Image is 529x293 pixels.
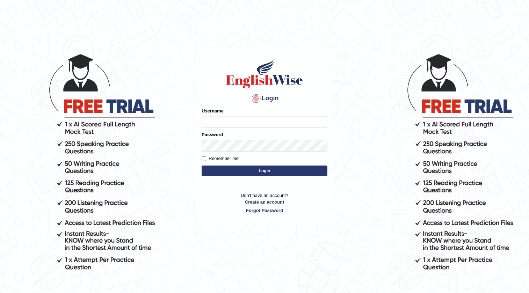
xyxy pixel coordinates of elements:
label: Password [202,131,223,138]
a: Create an account [202,199,327,205]
a: Forgot Password [202,207,327,214]
input: Remember me [202,156,206,161]
h4: Login [202,93,327,104]
button: Login [202,166,327,176]
label: Username [202,108,224,114]
img: Logo of English Wise sign in for intelligent practice with AI [225,58,304,89]
label: Remember me [202,155,239,162]
p: Don't have an account? [202,192,327,214]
